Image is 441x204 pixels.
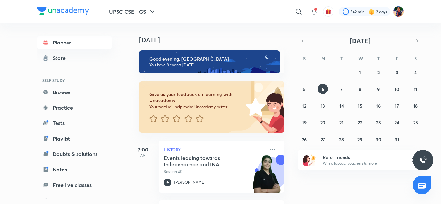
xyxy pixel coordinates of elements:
abbr: Wednesday [358,55,363,62]
button: October 17, 2025 [392,101,402,111]
button: October 20, 2025 [318,117,328,128]
abbr: October 22, 2025 [358,120,362,126]
span: [DATE] [350,36,371,45]
abbr: October 6, 2025 [322,86,324,92]
h6: Good evening, [GEOGRAPHIC_DATA] [149,56,274,62]
img: evening [139,50,280,73]
button: October 5, 2025 [299,84,310,94]
abbr: October 4, 2025 [414,69,417,75]
abbr: October 19, 2025 [302,120,307,126]
a: Notes [37,163,112,176]
abbr: October 25, 2025 [413,120,418,126]
abbr: October 13, 2025 [321,103,325,109]
abbr: Tuesday [340,55,343,62]
button: October 29, 2025 [355,134,365,144]
a: Tests [37,117,112,130]
button: October 18, 2025 [410,101,421,111]
button: avatar [323,6,333,17]
h6: Refer friends [323,154,402,160]
button: October 8, 2025 [355,84,365,94]
abbr: October 18, 2025 [413,103,418,109]
abbr: Friday [396,55,398,62]
button: October 21, 2025 [336,117,347,128]
img: Solanki Ghorai [393,6,404,17]
abbr: October 14, 2025 [339,103,344,109]
abbr: October 21, 2025 [339,120,344,126]
button: October 24, 2025 [392,117,402,128]
button: October 26, 2025 [299,134,310,144]
abbr: October 11, 2025 [414,86,417,92]
button: October 30, 2025 [373,134,384,144]
p: [PERSON_NAME] [174,180,205,185]
button: UPSC CSE - GS [105,5,160,18]
h5: 7:00 [130,146,156,153]
a: Playlist [37,132,112,145]
img: ttu [419,156,427,164]
abbr: October 7, 2025 [340,86,343,92]
a: Practice [37,101,112,114]
a: Doubts & solutions [37,148,112,160]
abbr: October 15, 2025 [358,103,362,109]
button: October 10, 2025 [392,84,402,94]
h6: SELF STUDY [37,75,112,86]
button: October 2, 2025 [373,67,384,77]
button: October 25, 2025 [410,117,421,128]
abbr: October 16, 2025 [376,103,381,109]
abbr: October 1, 2025 [359,69,361,75]
div: Store [53,54,69,62]
button: October 22, 2025 [355,117,365,128]
button: October 9, 2025 [373,84,384,94]
abbr: October 9, 2025 [377,86,380,92]
abbr: October 5, 2025 [303,86,306,92]
img: referral [303,153,316,166]
abbr: October 24, 2025 [395,120,399,126]
button: October 16, 2025 [373,101,384,111]
abbr: October 10, 2025 [395,86,399,92]
a: Store [37,52,112,64]
button: October 7, 2025 [336,84,347,94]
button: October 27, 2025 [318,134,328,144]
abbr: October 8, 2025 [359,86,361,92]
button: October 14, 2025 [336,101,347,111]
abbr: October 12, 2025 [302,103,306,109]
p: You have 8 events [DATE] [149,63,274,68]
p: Your word will help make Unacademy better [149,104,244,110]
img: Company Logo [37,7,89,15]
button: October 23, 2025 [373,117,384,128]
button: [DATE] [307,36,413,45]
button: October 1, 2025 [355,67,365,77]
p: Session 40 [164,169,265,175]
button: October 11, 2025 [410,84,421,94]
abbr: October 28, 2025 [339,136,344,142]
button: October 12, 2025 [299,101,310,111]
h6: Give us your feedback on learning with Unacademy [149,92,244,103]
abbr: October 3, 2025 [396,69,398,75]
abbr: October 2, 2025 [377,69,380,75]
a: Free live classes [37,179,112,191]
button: October 6, 2025 [318,84,328,94]
p: Win a laptop, vouchers & more [323,160,402,166]
abbr: October 20, 2025 [320,120,325,126]
abbr: Monday [321,55,325,62]
p: History [164,146,265,153]
img: avatar [325,9,331,15]
h5: Events leading towards Independence and INA [164,155,244,168]
button: October 15, 2025 [355,101,365,111]
abbr: Thursday [377,55,380,62]
button: October 4, 2025 [410,67,421,77]
a: Browse [37,86,112,99]
abbr: October 27, 2025 [321,136,325,142]
button: October 13, 2025 [318,101,328,111]
button: October 31, 2025 [392,134,402,144]
abbr: October 30, 2025 [376,136,381,142]
img: unacademy [249,155,284,199]
img: streak [368,8,375,15]
abbr: Sunday [303,55,306,62]
button: October 19, 2025 [299,117,310,128]
button: October 3, 2025 [392,67,402,77]
abbr: October 31, 2025 [395,136,399,142]
img: feedback_image [224,81,284,133]
abbr: Saturday [414,55,417,62]
p: AM [130,153,156,157]
abbr: October 17, 2025 [395,103,399,109]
